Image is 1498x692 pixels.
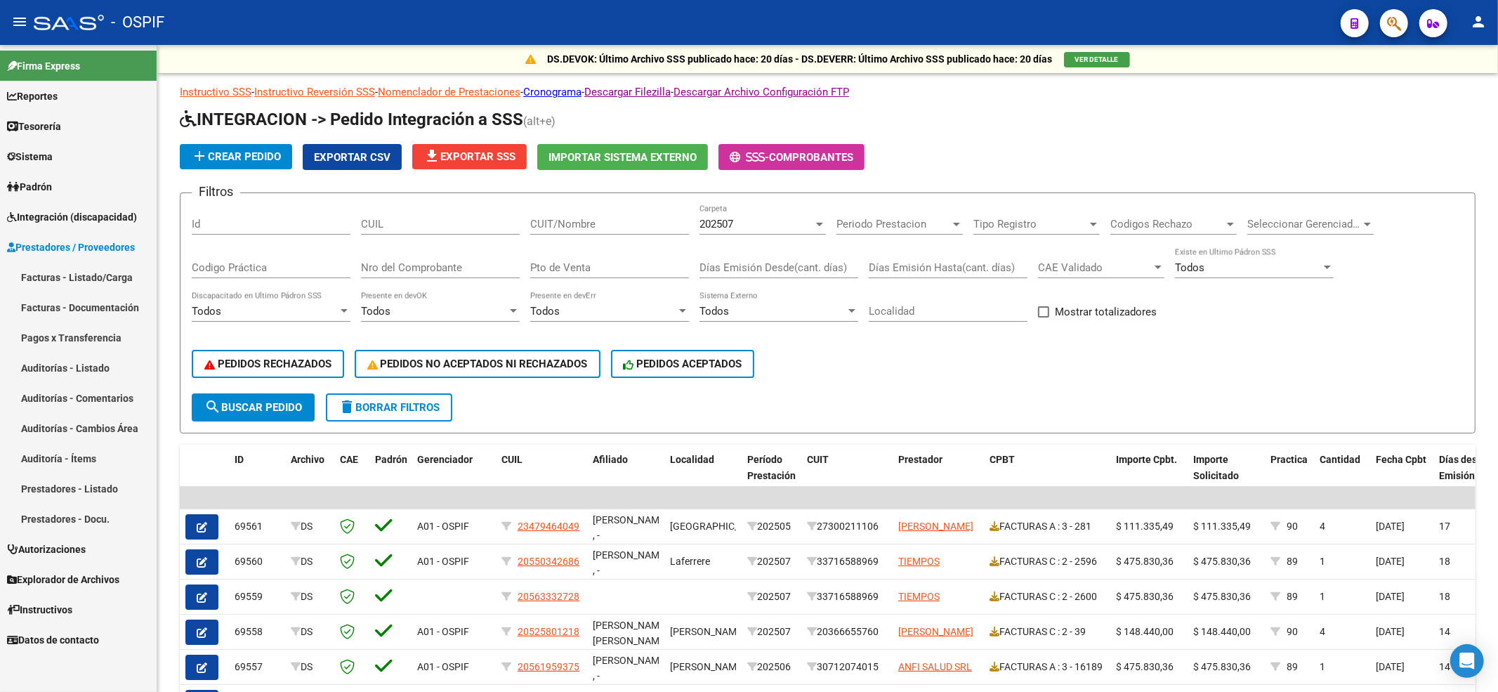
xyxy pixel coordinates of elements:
[747,659,796,675] div: 202506
[7,89,58,104] span: Reportes
[801,445,893,507] datatable-header-cell: CUIT
[973,218,1087,230] span: Tipo Registro
[674,86,849,98] a: Descargar Archivo Configuración FTP
[1433,445,1497,507] datatable-header-cell: Días desde Emisión
[1376,626,1405,637] span: [DATE]
[1287,521,1298,532] span: 90
[747,518,796,535] div: 202505
[235,659,280,675] div: 69557
[235,589,280,605] div: 69559
[584,86,671,98] a: Descargar Filezilla
[496,445,587,507] datatable-header-cell: CUIL
[1110,218,1224,230] span: Codigos Rechazo
[180,86,251,98] a: Instructivo SSS
[204,358,331,370] span: PEDIDOS RECHAZADOS
[204,398,221,415] mat-icon: search
[670,556,710,567] span: Laferrere
[898,556,940,567] span: TIEMPOS
[423,150,515,163] span: Exportar SSS
[1110,445,1188,507] datatable-header-cell: Importe Cpbt.
[898,661,972,672] span: ANFI SALUD SRL
[670,454,714,465] span: Localidad
[807,659,887,675] div: 30712074015
[670,661,745,672] span: [PERSON_NAME]
[235,624,280,640] div: 69558
[7,602,72,618] span: Instructivos
[1075,56,1119,63] span: VER DETALLE
[180,144,292,169] button: Crear Pedido
[990,659,1105,675] div: FACTURAS A : 3 - 16189
[375,454,407,465] span: Padrón
[990,589,1105,605] div: FACTURAS C : 2 - 2600
[898,454,942,465] span: Prestador
[1193,626,1251,637] span: $ 148.440,00
[417,454,473,465] span: Gerenciador
[1116,454,1177,465] span: Importe Cpbt.
[670,626,745,637] span: [PERSON_NAME]
[412,445,496,507] datatable-header-cell: Gerenciador
[111,7,164,38] span: - OSPIF
[303,144,402,170] button: Exportar CSV
[1439,454,1488,481] span: Días desde Emisión
[1314,445,1370,507] datatable-header-cell: Cantidad
[1376,591,1405,602] span: [DATE]
[898,521,973,532] span: [PERSON_NAME]
[235,454,244,465] span: ID
[7,119,61,134] span: Tesorería
[378,86,520,98] a: Nomenclador de Prestaciones
[191,150,281,163] span: Crear Pedido
[593,514,668,542] span: [PERSON_NAME] , -
[548,51,1053,67] p: DS.DEVOK: Último Archivo SSS publicado hace: 20 días - DS.DEVERR: Último Archivo SSS publicado ha...
[192,350,344,378] button: PEDIDOS RECHAZADOS
[1270,454,1308,465] span: Practica
[518,661,579,672] span: 20561959375
[355,350,600,378] button: PEDIDOS NO ACEPTADOS NI RECHAZADOS
[718,144,865,170] button: -Comprobantes
[1320,626,1325,637] span: 4
[518,556,579,567] span: 20550342686
[1116,521,1174,532] span: $ 111.335,49
[1376,556,1405,567] span: [DATE]
[369,445,412,507] datatable-header-cell: Padrón
[1439,556,1450,567] span: 18
[730,151,769,164] span: -
[807,518,887,535] div: 27300211106
[501,454,523,465] span: CUIL
[699,305,729,318] span: Todos
[518,521,579,532] span: 23479464049
[291,659,329,675] div: DS
[1320,591,1325,602] span: 1
[180,110,523,129] span: INTEGRACION -> Pedido Integración a SSS
[1320,521,1325,532] span: 4
[664,445,742,507] datatable-header-cell: Localidad
[984,445,1110,507] datatable-header-cell: CPBT
[1376,521,1405,532] span: [DATE]
[235,518,280,535] div: 69561
[548,151,697,164] span: Importar Sistema Externo
[836,218,950,230] span: Periodo Prestacion
[1038,261,1152,274] span: CAE Validado
[1116,556,1174,567] span: $ 475.830,36
[417,556,469,567] span: A01 - OSPIF
[990,518,1105,535] div: FACTURAS A : 3 - 281
[1287,591,1298,602] span: 89
[1287,626,1298,637] span: 90
[1055,303,1157,320] span: Mostrar totalizadores
[235,554,280,570] div: 69560
[192,393,315,422] button: Buscar Pedido
[192,182,240,202] h3: Filtros
[1439,521,1450,532] span: 17
[291,554,329,570] div: DS
[518,591,579,602] span: 20563332728
[1320,661,1325,672] span: 1
[1439,591,1450,602] span: 18
[769,151,853,164] span: Comprobantes
[1193,454,1239,481] span: Importe Solicitado
[523,86,582,98] a: Cronograma
[417,626,469,637] span: A01 - OSPIF
[1116,661,1174,672] span: $ 475.830,36
[699,218,733,230] span: 202507
[192,305,221,318] span: Todos
[1370,445,1433,507] datatable-header-cell: Fecha Cpbt
[1450,644,1484,678] div: Open Intercom Messenger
